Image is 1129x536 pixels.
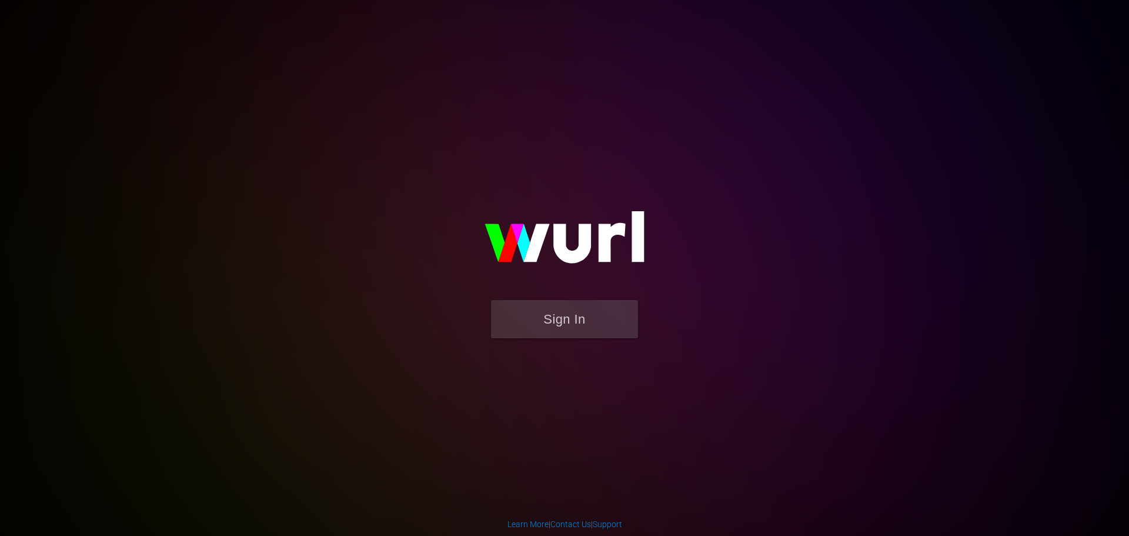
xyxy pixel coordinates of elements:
div: | | [507,518,622,530]
a: Contact Us [550,520,591,529]
a: Learn More [507,520,549,529]
button: Sign In [491,300,638,338]
img: wurl-logo-on-black-223613ac3d8ba8fe6dc639794a292ebdb59501304c7dfd60c99c58986ef67473.svg [447,186,682,300]
a: Support [593,520,622,529]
